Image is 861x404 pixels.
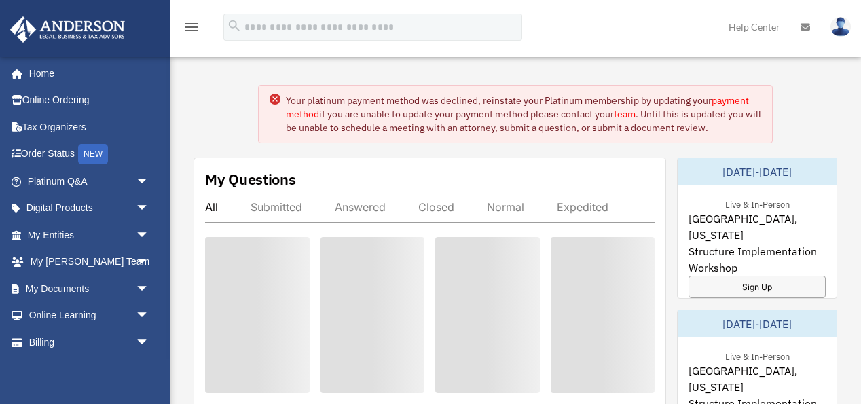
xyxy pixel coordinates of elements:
a: payment method [286,94,749,120]
div: Your platinum payment method was declined, reinstate your Platinum membership by updating your if... [286,94,761,134]
span: [GEOGRAPHIC_DATA], [US_STATE] [689,210,826,243]
i: menu [183,19,200,35]
div: My Questions [205,169,296,189]
span: arrow_drop_down [136,195,163,223]
span: arrow_drop_down [136,329,163,356]
a: My Documentsarrow_drop_down [10,275,170,302]
a: Online Ordering [10,87,170,114]
span: arrow_drop_down [136,168,163,196]
span: arrow_drop_down [136,302,163,330]
img: Anderson Advisors Platinum Portal [6,16,129,43]
a: My [PERSON_NAME] Teamarrow_drop_down [10,249,170,276]
div: Answered [335,200,386,214]
span: [GEOGRAPHIC_DATA], [US_STATE] [689,363,826,395]
div: Expedited [557,200,608,214]
div: All [205,200,218,214]
span: arrow_drop_down [136,249,163,276]
img: User Pic [830,17,851,37]
a: Sign Up [689,276,826,298]
a: Order StatusNEW [10,141,170,168]
a: Online Learningarrow_drop_down [10,302,170,329]
div: NEW [78,144,108,164]
span: Structure Implementation Workshop [689,243,826,276]
span: arrow_drop_down [136,221,163,249]
a: team [614,108,636,120]
div: Live & In-Person [714,196,801,210]
div: Submitted [251,200,302,214]
a: Digital Productsarrow_drop_down [10,195,170,222]
span: arrow_drop_down [136,275,163,303]
a: Tax Organizers [10,113,170,141]
i: search [227,18,242,33]
div: Live & In-Person [714,348,801,363]
a: My Entitiesarrow_drop_down [10,221,170,249]
div: [DATE]-[DATE] [678,310,837,337]
a: menu [183,24,200,35]
div: Closed [418,200,454,214]
div: Normal [487,200,524,214]
div: [DATE]-[DATE] [678,158,837,185]
a: Billingarrow_drop_down [10,329,170,356]
a: Home [10,60,163,87]
a: Events Calendar [10,356,170,383]
a: Platinum Q&Aarrow_drop_down [10,168,170,195]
